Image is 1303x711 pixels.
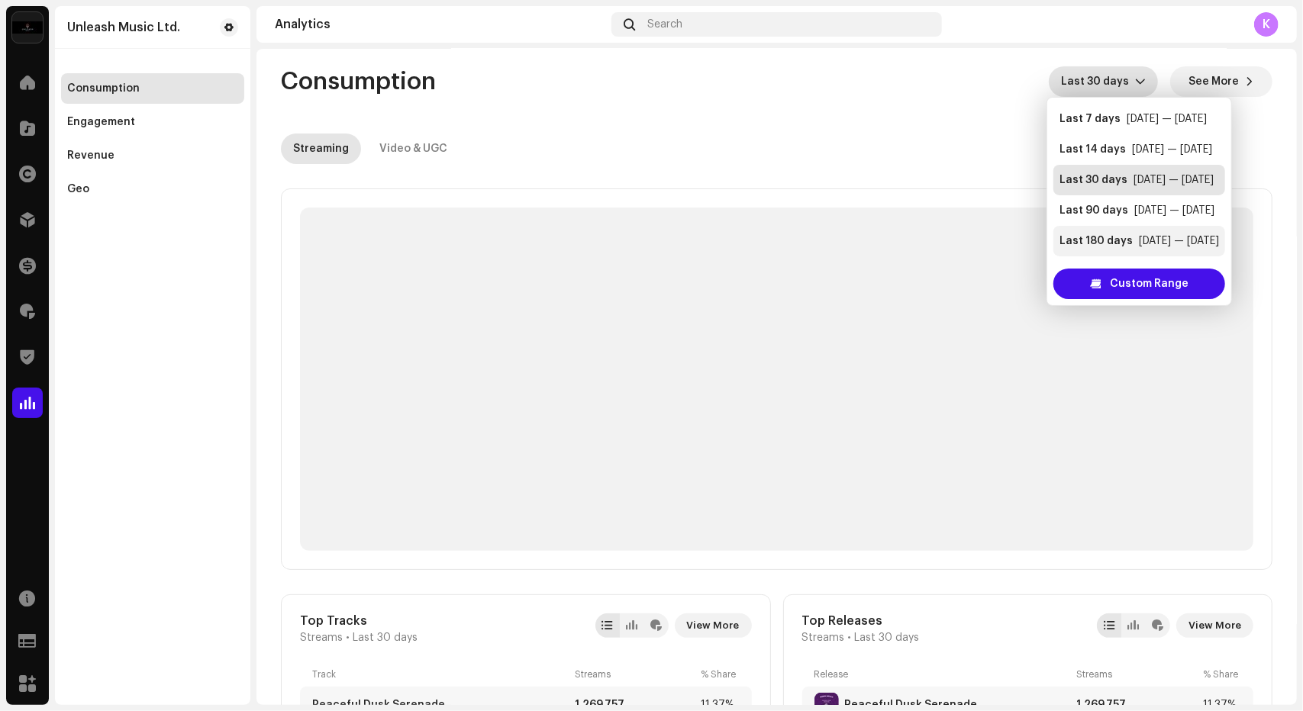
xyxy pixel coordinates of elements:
[12,12,43,43] img: 8ccc87b9-44cf-41b4-98be-623f160a1a1d
[848,632,852,644] span: •
[1127,111,1207,127] div: [DATE] — [DATE]
[855,632,920,644] span: Last 30 days
[1135,66,1146,97] div: dropdown trigger
[312,668,569,680] div: Track
[1076,668,1197,680] div: Streams
[1053,165,1225,195] li: Last 30 days
[845,699,978,711] div: Peaceful Dusk Serenade
[67,82,140,95] div: Consumption
[1061,66,1135,97] span: Last 30 days
[647,18,682,31] span: Search
[1059,142,1126,157] div: Last 14 days
[575,668,695,680] div: Streams
[1132,142,1212,157] div: [DATE] — [DATE]
[802,613,920,629] div: Top Releases
[300,632,343,644] span: Streams
[379,134,447,164] div: Video & UGC
[1059,111,1121,127] div: Last 7 days
[1189,66,1239,97] span: See More
[1139,233,1219,249] div: [DATE] — [DATE]
[701,699,740,711] div: 11.37%
[675,613,752,638] button: View More
[1053,226,1225,256] li: Last 180 days
[61,73,244,104] re-m-nav-item: Consumption
[1134,203,1214,218] div: [DATE] — [DATE]
[61,174,244,204] re-m-nav-item: Geo
[1047,98,1231,293] ul: Option List
[281,66,436,97] span: Consumption
[1059,203,1128,218] div: Last 90 days
[1053,195,1225,226] li: Last 90 days
[1053,104,1225,134] li: Last 7 days
[1059,233,1133,249] div: Last 180 days
[1059,172,1127,188] div: Last 30 days
[353,632,418,644] span: Last 30 days
[346,632,350,644] span: •
[1053,134,1225,165] li: Last 14 days
[701,668,740,680] div: % Share
[1203,699,1241,711] div: 11.37%
[814,668,1071,680] div: Release
[1110,269,1189,299] span: Custom Range
[293,134,349,164] div: Streaming
[67,21,180,34] div: Unleash Music Ltd.
[61,107,244,137] re-m-nav-item: Engagement
[802,632,845,644] span: Streams
[575,699,695,711] div: 1,269,757
[1170,66,1272,97] button: See More
[300,613,418,629] div: Top Tracks
[1076,699,1197,711] div: 1,269,757
[312,699,445,711] div: Peaceful Dusk Serenade
[67,116,135,128] div: Engagement
[61,140,244,171] re-m-nav-item: Revenue
[1053,256,1225,287] li: Last 365 days
[275,18,605,31] div: Analytics
[1203,668,1241,680] div: % Share
[1176,613,1253,638] button: View More
[1254,12,1279,37] div: K
[67,183,89,195] div: Geo
[1134,172,1214,188] div: [DATE] — [DATE]
[687,610,740,641] span: View More
[67,150,114,162] div: Revenue
[1189,610,1241,641] span: View More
